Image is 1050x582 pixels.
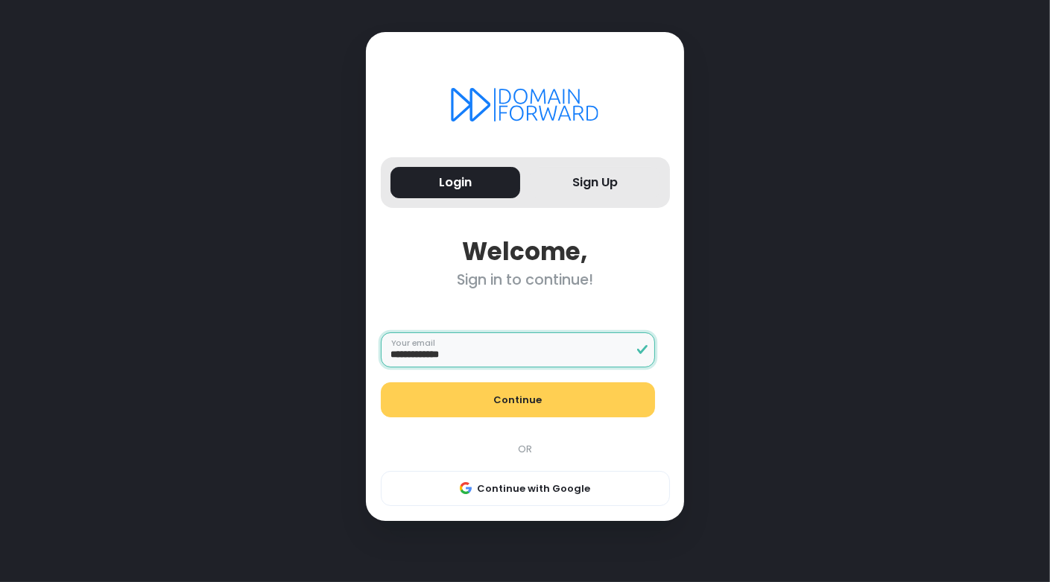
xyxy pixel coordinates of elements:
[381,471,670,507] button: Continue with Google
[530,167,660,199] button: Sign Up
[381,237,670,266] div: Welcome,
[390,167,521,199] button: Login
[381,382,656,418] button: Continue
[381,271,670,288] div: Sign in to continue!
[373,442,677,457] div: OR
